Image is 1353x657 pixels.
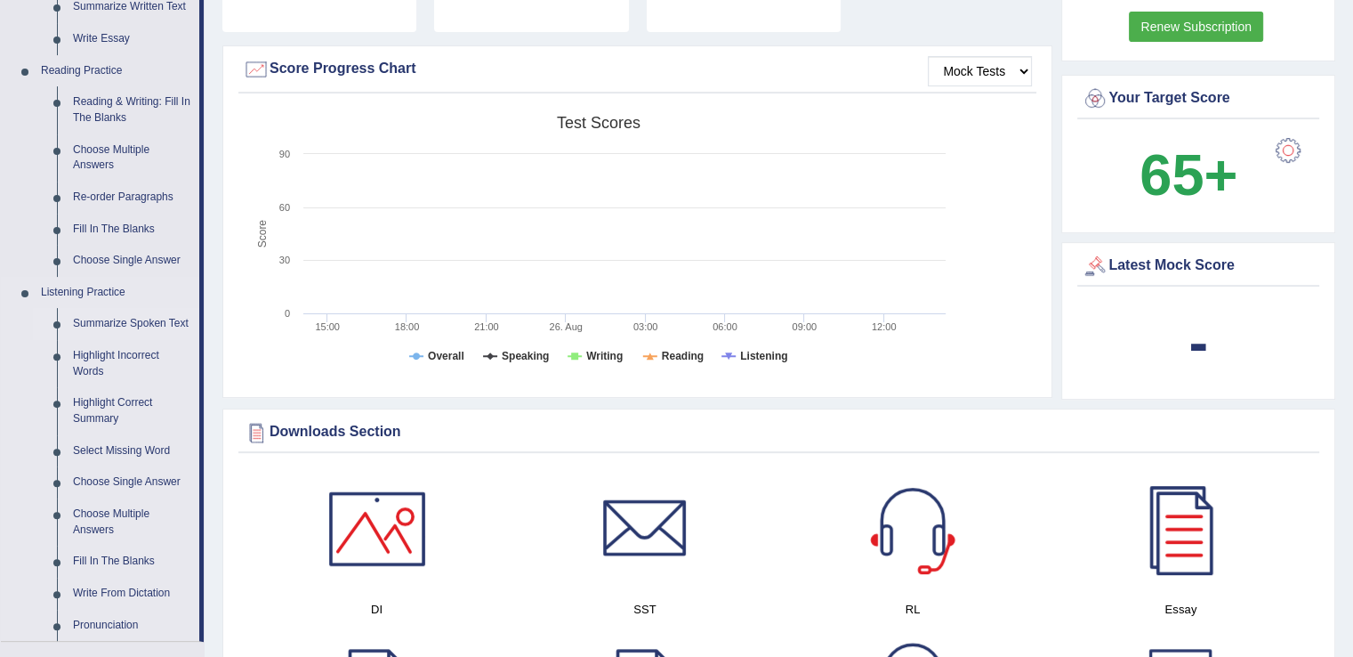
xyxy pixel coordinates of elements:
tspan: Overall [428,350,464,362]
tspan: Speaking [502,350,549,362]
b: 65+ [1140,142,1237,207]
div: Latest Mock Score [1082,253,1315,280]
text: 21:00 [474,321,499,332]
text: 0 [285,308,290,319]
h4: DI [252,600,502,619]
text: 18:00 [395,321,420,332]
text: 15:00 [315,321,340,332]
a: Select Missing Word [65,435,199,467]
h4: RL [788,600,1038,619]
text: 90 [279,149,290,159]
a: Write From Dictation [65,578,199,610]
a: Highlight Correct Summary [65,387,199,434]
tspan: Test scores [557,114,640,132]
text: 12:00 [872,321,897,332]
a: Fill In The Blanks [65,214,199,246]
text: 06:00 [713,321,737,332]
a: Write Essay [65,23,199,55]
div: Downloads Section [243,419,1315,446]
a: Highlight Incorrect Words [65,340,199,387]
a: Renew Subscription [1129,12,1263,42]
tspan: Reading [662,350,704,362]
tspan: Listening [740,350,787,362]
a: Reading & Writing: Fill In The Blanks [65,86,199,134]
a: Reading Practice [33,55,199,87]
h4: SST [519,600,769,619]
div: Score Progress Chart [243,56,1032,83]
a: Re-order Paragraphs [65,182,199,214]
text: 30 [279,255,290,265]
a: Listening Practice [33,277,199,309]
tspan: Writing [586,350,623,362]
div: Your Target Score [1082,85,1315,112]
tspan: Score [256,220,269,248]
a: Choose Single Answer [65,245,199,277]
b: - [1188,310,1208,375]
text: 03:00 [633,321,658,332]
text: 09:00 [793,321,817,332]
a: Pronunciation [65,610,199,642]
h4: Essay [1056,600,1306,619]
a: Choose Multiple Answers [65,499,199,546]
tspan: 26. Aug [550,321,583,332]
a: Fill In The Blanks [65,546,199,578]
a: Summarize Spoken Text [65,308,199,340]
a: Choose Multiple Answers [65,134,199,182]
a: Choose Single Answer [65,466,199,499]
text: 60 [279,202,290,213]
